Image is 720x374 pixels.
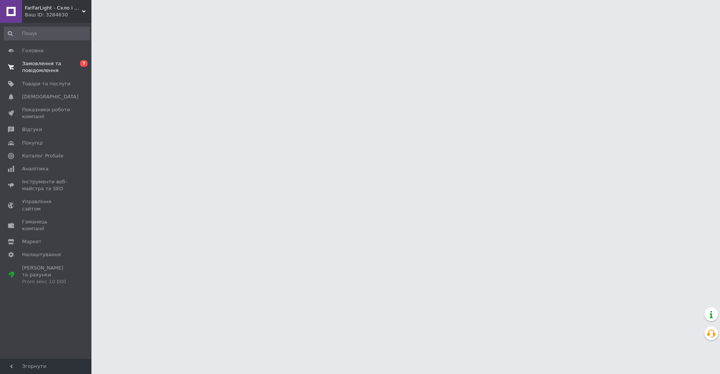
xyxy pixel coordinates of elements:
span: Показники роботи компанії [22,106,70,120]
span: Замовлення та повідомлення [22,60,70,74]
span: Відгуки [22,126,42,133]
span: [PERSON_NAME] та рахунки [22,265,70,286]
span: Покупці [22,140,43,146]
span: FarFarLight - Cкло і корпуса фар для авто [25,5,82,11]
span: Каталог ProSale [22,152,63,159]
span: Інструменти веб-майстра та SEO [22,178,70,192]
div: Prom мікс 10 000 [22,278,70,285]
div: Ваш ID: 3284630 [25,11,91,18]
span: Гаманець компанії [22,218,70,232]
span: Головна [22,47,43,54]
span: Маркет [22,238,42,245]
span: Аналітика [22,165,48,172]
span: Налаштування [22,251,61,258]
input: Пошук [4,27,90,40]
span: Управління сайтом [22,198,70,212]
span: Товари та послуги [22,80,70,87]
span: [DEMOGRAPHIC_DATA] [22,93,78,100]
span: 7 [80,60,88,67]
